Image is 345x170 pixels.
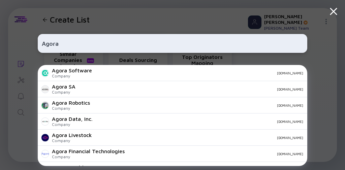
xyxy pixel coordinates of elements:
[52,106,90,111] div: Company
[52,73,92,78] div: Company
[52,90,75,95] div: Company
[52,116,93,122] div: Agora Data, Inc.
[95,103,303,107] div: [DOMAIN_NAME]
[98,120,303,124] div: [DOMAIN_NAME]
[52,154,125,159] div: Company
[97,136,303,140] div: [DOMAIN_NAME]
[52,83,75,90] div: Agora SA
[130,152,303,156] div: [DOMAIN_NAME]
[52,132,92,138] div: Agora Livestock
[52,148,125,154] div: Agora Financial Technologies
[52,138,92,143] div: Company
[42,37,303,49] input: Search Company or Investor...
[52,100,90,106] div: Agora Robotics
[52,67,92,73] div: Agora Software
[52,122,93,127] div: Company
[97,71,303,75] div: [DOMAIN_NAME]
[81,87,303,91] div: [DOMAIN_NAME]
